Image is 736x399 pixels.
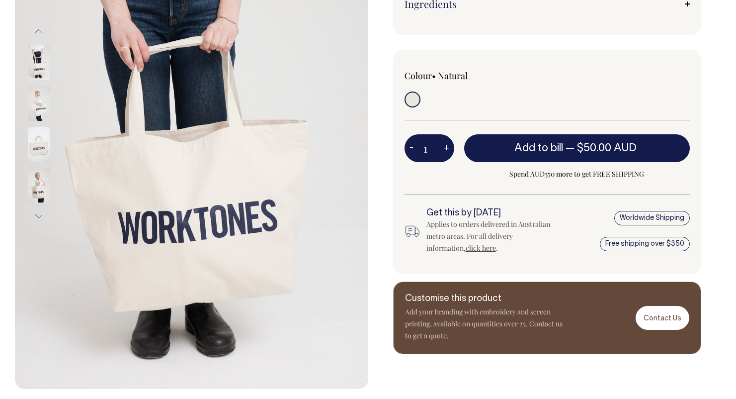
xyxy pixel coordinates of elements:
div: Colour [405,70,519,82]
a: click here [466,243,496,253]
div: Applies to orders delivered in Australian metro areas. For all delivery information, . [426,218,560,254]
span: • [432,70,436,82]
button: Previous [31,20,46,42]
button: + [439,138,454,158]
img: Logo Market Bag [28,45,50,80]
img: Logo Market Bag [28,127,50,162]
button: - [405,138,418,158]
span: Spend AUD350 more to get FREE SHIPPING [464,168,690,180]
button: Next [31,205,46,228]
span: Add to bill [514,143,563,153]
img: Logo Market Bag [28,86,50,121]
h6: Get this by [DATE] [426,208,560,218]
label: Natural [438,70,468,82]
span: $50.00 AUD [577,143,637,153]
img: Logo Market Bag [28,168,50,202]
a: Contact Us [636,306,689,329]
span: — [566,143,639,153]
p: Add your branding with embroidery and screen printing, available on quantities over 25. Contact u... [405,306,564,342]
button: Add to bill —$50.00 AUD [464,134,690,162]
h6: Customise this product [405,294,564,304]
